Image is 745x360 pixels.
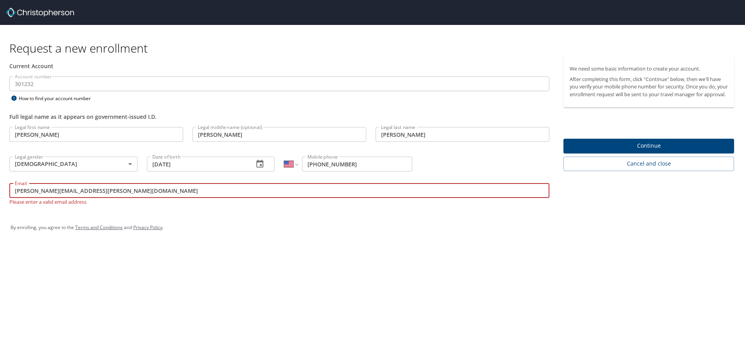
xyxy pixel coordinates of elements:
h1: Request a new enrollment [9,41,740,56]
div: [DEMOGRAPHIC_DATA] [9,157,138,171]
button: Cancel and close [563,157,734,171]
p: After completing this form, click "Continue" below, then we'll have you verify your mobile phone ... [570,76,728,98]
button: Continue [563,139,734,154]
div: Full legal name as it appears on government-issued I.D. [9,113,549,121]
img: cbt logo [6,8,74,17]
span: Continue [570,141,728,151]
a: Terms and Conditions [75,224,123,231]
input: Enter phone number [302,157,412,171]
p: Please enter a valid email address [9,198,549,205]
p: We need some basic information to create your account. [570,65,728,72]
div: How to find your account number [9,94,107,103]
input: MM/DD/YYYY [147,157,248,171]
div: By enrolling, you agree to the and . [11,218,734,237]
span: Cancel and close [570,159,728,169]
a: Privacy Policy [133,224,162,231]
div: Current Account [9,62,549,70]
